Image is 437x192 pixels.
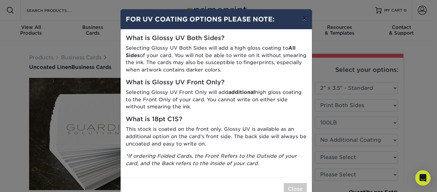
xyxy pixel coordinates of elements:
[126,153,297,166] i: *If ordering Folded Cards, the Front Refers to the Outside of your card, and the Back refers to t...
[126,79,307,86] h5: What is Glossy UV Front Only?
[126,116,307,123] h5: What is 18pt C1S?
[126,126,307,147] p: This stock is coated on the front only. Glossy UV is available as an additional option on the car...
[126,45,296,58] strong: All Sides
[415,170,431,186] div: Open Intercom Messenger
[228,89,255,95] strong: additional
[126,35,307,42] h5: What is Glossy UV Both Sides?
[297,9,312,27] button: ×
[126,89,307,111] p: Selecting Glossy UV Front Only will add high gloss coating to the Front Only of your card. You ca...
[126,45,307,74] p: Selecting Glossy UV Both Sides will add a high gloss coating to of your card. You will not be abl...
[126,14,307,24] h4: FOR UV COATING OPTIONS PLEASE NOTE:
